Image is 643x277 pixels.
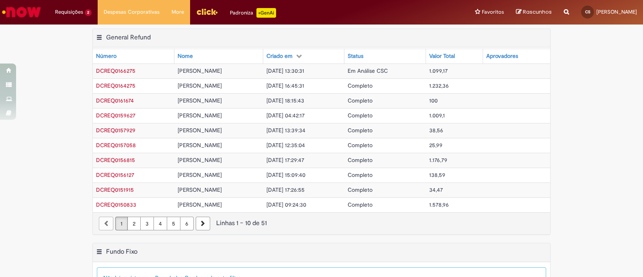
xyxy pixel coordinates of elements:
[85,9,92,16] span: 2
[266,52,293,60] div: Criado em
[348,171,373,179] span: Completo
[266,156,304,164] span: [DATE] 17:29:47
[348,201,373,208] span: Completo
[96,201,136,208] span: DCREQ0150833
[96,52,117,60] div: Número
[96,67,135,74] span: DCREQ0166275
[96,142,136,149] a: Abrir Registro: DCREQ0157058
[348,52,363,60] div: Status
[96,33,102,44] button: General Refund Menu de contexto
[348,67,388,74] span: Em Análise CSC
[266,171,305,179] span: [DATE] 15:09:40
[96,186,134,193] span: DCREQ0151915
[96,201,136,208] a: Abrir Registro: DCREQ0150833
[429,127,443,134] span: 38,56
[96,248,102,258] button: Fundo Fixo Menu de contexto
[96,156,135,164] span: DCREQ0156815
[104,8,160,16] span: Despesas Corporativas
[96,112,135,119] a: Abrir Registro: DCREQ0159627
[266,127,305,134] span: [DATE] 13:39:34
[55,8,83,16] span: Requisições
[429,67,448,74] span: 1.099,17
[178,112,222,119] span: [PERSON_NAME]
[266,112,305,119] span: [DATE] 04:42:17
[429,142,442,149] span: 25,99
[178,142,222,149] span: [PERSON_NAME]
[178,186,222,193] span: [PERSON_NAME]
[127,217,141,230] a: Página 2
[429,112,445,119] span: 1.009,1
[1,4,42,20] img: ServiceNow
[154,217,167,230] a: Página 4
[93,212,550,234] nav: paginação
[178,201,222,208] span: [PERSON_NAME]
[256,8,276,18] p: +GenAi
[178,67,222,74] span: [PERSON_NAME]
[178,171,222,179] span: [PERSON_NAME]
[96,67,135,74] a: Abrir Registro: DCREQ0166275
[96,82,135,89] span: DCREQ0164275
[106,248,137,256] h2: Fundo Fixo
[266,82,304,89] span: [DATE] 16:45:31
[429,82,449,89] span: 1.232,36
[178,97,222,104] span: [PERSON_NAME]
[348,82,373,89] span: Completo
[348,97,373,104] span: Completo
[482,8,504,16] span: Favoritos
[96,127,135,134] span: DCREQ0157929
[96,156,135,164] a: Abrir Registro: DCREQ0156815
[266,201,306,208] span: [DATE] 09:24:30
[106,33,151,41] h2: General Refund
[167,217,180,230] a: Página 5
[178,127,222,134] span: [PERSON_NAME]
[486,52,518,60] div: Aprovadores
[96,127,135,134] a: Abrir Registro: DCREQ0157929
[429,201,449,208] span: 1.578,96
[178,82,222,89] span: [PERSON_NAME]
[196,217,210,230] a: Próxima página
[266,67,304,74] span: [DATE] 13:30:31
[172,8,184,16] span: More
[429,171,445,179] span: 138,59
[266,186,305,193] span: [DATE] 17:26:55
[96,82,135,89] a: Abrir Registro: DCREQ0164275
[178,156,222,164] span: [PERSON_NAME]
[348,142,373,149] span: Completo
[140,217,154,230] a: Página 3
[99,219,544,228] div: Linhas 1 − 10 de 51
[348,112,373,119] span: Completo
[523,8,552,16] span: Rascunhos
[96,171,134,179] span: DCREQ0156127
[429,52,455,60] div: Valor Total
[348,156,373,164] span: Completo
[96,171,134,179] a: Abrir Registro: DCREQ0156127
[585,9,590,14] span: CS
[178,52,193,60] div: Nome
[266,142,305,149] span: [DATE] 12:35:04
[96,186,134,193] a: Abrir Registro: DCREQ0151915
[429,186,443,193] span: 34,47
[96,142,136,149] span: DCREQ0157058
[230,8,276,18] div: Padroniza
[266,97,304,104] span: [DATE] 18:15:43
[96,97,134,104] span: DCREQ0161674
[180,217,194,230] a: Página 6
[348,127,373,134] span: Completo
[348,186,373,193] span: Completo
[429,97,438,104] span: 100
[596,8,637,15] span: [PERSON_NAME]
[96,97,134,104] a: Abrir Registro: DCREQ0161674
[115,217,128,230] a: Página 1
[516,8,552,16] a: Rascunhos
[196,6,218,18] img: click_logo_yellow_360x200.png
[96,112,135,119] span: DCREQ0159627
[429,156,447,164] span: 1.176,79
